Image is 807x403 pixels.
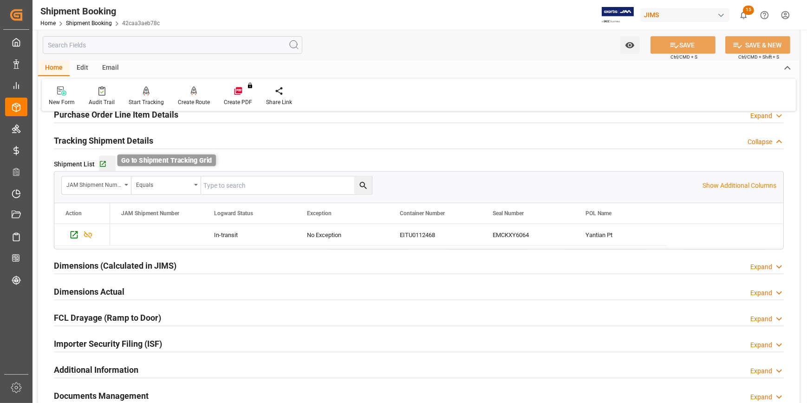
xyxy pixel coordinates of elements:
div: Expand [750,262,772,272]
div: Press SPACE to select this row. [110,224,667,246]
h2: Tracking Shipment Details [54,134,153,147]
div: Home [38,60,70,76]
button: search button [354,177,372,194]
h2: Purchase Order Line Item Details [54,108,178,121]
span: Exception [307,210,332,217]
div: JIMS [640,8,729,22]
div: EMCKXY6064 [482,224,574,245]
div: New Form [49,98,75,106]
div: Share Link [266,98,292,106]
div: Edit [70,60,95,76]
div: Expand [750,288,772,298]
div: Create Route [178,98,210,106]
div: Press SPACE to select this row. [54,224,110,246]
a: Home [40,20,56,26]
button: open menu [62,177,131,194]
a: Shipment Booking [66,20,112,26]
span: JAM Shipment Number [121,210,179,217]
div: Equals [136,178,191,189]
div: Email [95,60,126,76]
button: JIMS [640,6,733,24]
div: Collapse [748,137,772,147]
button: SAVE [651,36,716,54]
h2: Additional Information [54,363,138,376]
div: Expand [750,366,772,376]
button: open menu [131,177,201,194]
span: Ctrl/CMD + S [670,53,697,60]
h2: Dimensions (Calculated in JIMS) [54,259,176,272]
div: No Exception [307,225,377,246]
h2: Dimensions Actual [54,285,124,298]
span: Container Number [400,210,445,217]
div: Go to Shipment Tracking Grid [117,155,216,166]
p: Show Additional Columns [703,181,776,191]
span: Ctrl/CMD + Shift + S [738,53,779,60]
span: Logward Status [214,210,253,217]
span: Shipment List [54,159,95,169]
button: Go to Shipment Tracking Grid [99,156,116,172]
button: open menu [620,36,639,54]
h2: FCL Drayage (Ramp to Door) [54,311,161,324]
div: Yantian Pt [574,224,667,245]
div: Action [65,210,82,217]
button: SAVE & NEW [725,36,790,54]
div: Expand [750,111,772,121]
input: Type to search [201,177,372,194]
div: Shipment Booking [40,4,160,18]
img: Exertis%20JAM%20-%20Email%20Logo.jpg_1722504956.jpg [602,7,634,23]
div: Start Tracking [129,98,164,106]
div: Expand [750,314,772,324]
span: POL Name [586,210,612,217]
h2: Documents Management [54,390,149,402]
div: Audit Trail [89,98,115,106]
input: Search Fields [43,36,302,54]
div: EITU0112468 [389,224,482,245]
button: show 15 new notifications [733,5,754,26]
div: JAM Shipment Number [66,178,121,189]
span: 15 [743,6,754,15]
div: Expand [750,340,772,350]
span: Seal Number [493,210,524,217]
h2: Importer Security Filing (ISF) [54,337,162,350]
div: Expand [750,392,772,402]
div: In-transit [214,225,285,246]
button: Help Center [754,5,775,26]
